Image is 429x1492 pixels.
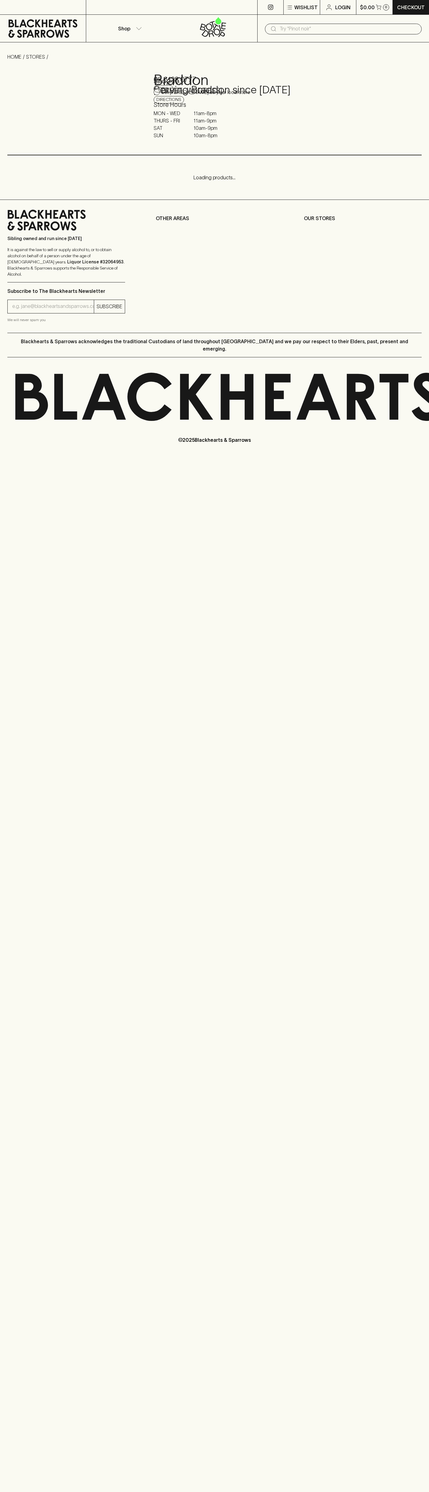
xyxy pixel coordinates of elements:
p: Wishlist [294,4,318,11]
p: Sibling owned and run since [DATE] [7,235,125,242]
input: Try "Pinot noir" [280,24,417,34]
strong: Liquor License #32064953 [67,259,124,264]
p: We will never spam you [7,317,125,323]
p: Shop [118,25,130,32]
p: Checkout [397,4,425,11]
a: STORES [26,54,45,60]
p: Loading products... [6,174,423,181]
button: Shop [86,15,172,42]
p: It is against the law to sell or supply alcohol to, or to obtain alcohol on behalf of a person un... [7,247,125,277]
p: SUBSCRIBE [97,303,122,310]
p: ⠀ [86,4,91,11]
p: 0 [385,6,387,9]
input: e.g. jane@blackheartsandsparrows.com.au [12,301,94,311]
p: Login [335,4,350,11]
p: Blackhearts & Sparrows acknowledges the traditional Custodians of land throughout [GEOGRAPHIC_DAT... [12,338,417,352]
p: Subscribe to The Blackhearts Newsletter [7,287,125,295]
button: SUBSCRIBE [94,300,125,313]
a: HOME [7,54,21,60]
p: $0.00 [360,4,375,11]
p: OTHER AREAS [156,215,274,222]
p: OUR STORES [304,215,422,222]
